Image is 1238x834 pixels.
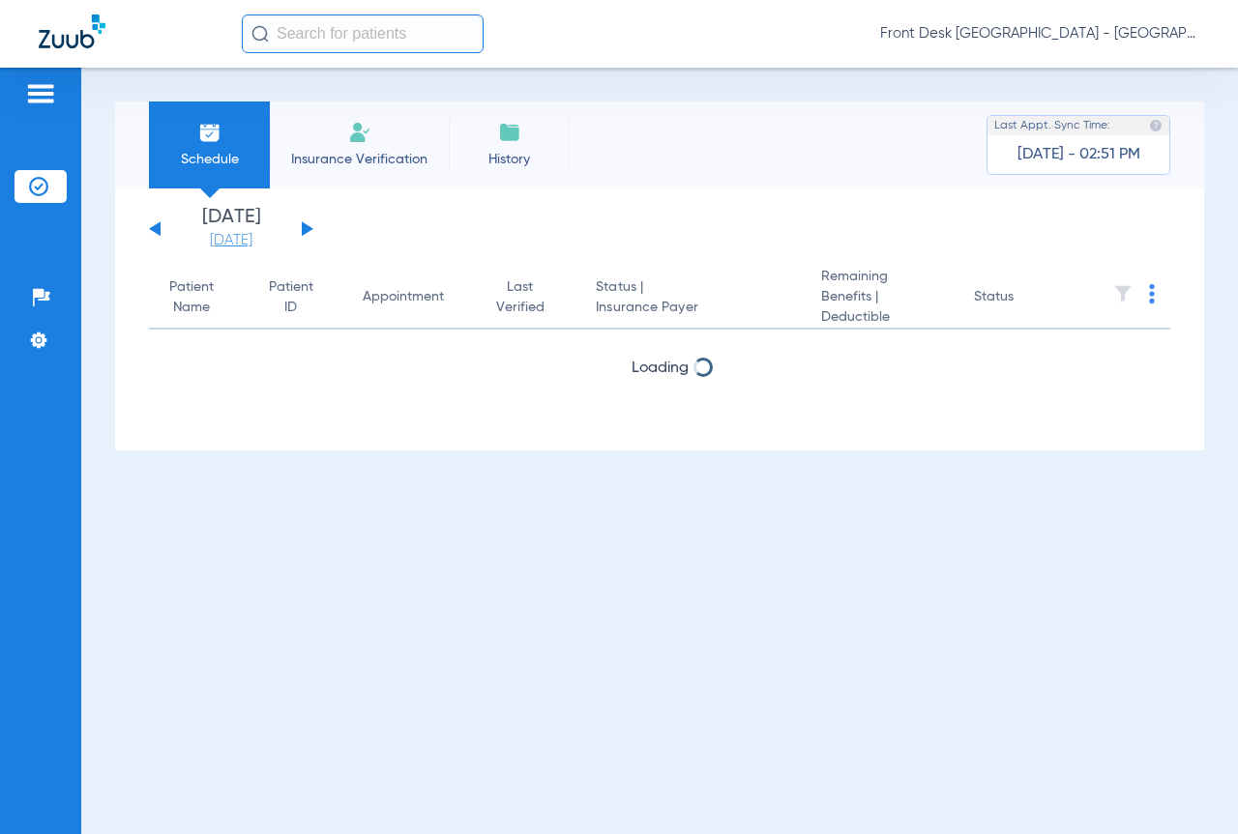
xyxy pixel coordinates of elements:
[580,267,805,330] th: Status |
[1113,284,1133,303] img: filter.svg
[173,208,289,250] li: [DATE]
[198,121,221,144] img: Schedule
[493,277,566,318] div: Last Verified
[958,267,1089,330] th: Status
[173,231,289,250] a: [DATE]
[880,24,1199,43] span: Front Desk [GEOGRAPHIC_DATA] - [GEOGRAPHIC_DATA] | My Community Dental Centers
[251,25,269,43] img: Search Icon
[268,277,314,318] div: Patient ID
[1149,284,1155,303] img: group-dot-blue.svg
[348,121,371,144] img: Manual Insurance Verification
[498,121,521,144] img: History
[994,116,1110,135] span: Last Appt. Sync Time:
[163,150,255,169] span: Schedule
[25,82,56,105] img: hamburger-icon
[1017,145,1140,164] span: [DATE] - 02:51 PM
[1149,119,1163,132] img: last sync help info
[463,150,555,169] span: History
[632,360,689,376] span: Loading
[164,277,220,318] div: Patient Name
[242,14,484,53] input: Search for patients
[284,150,434,169] span: Insurance Verification
[164,277,237,318] div: Patient Name
[1141,741,1238,834] iframe: Chat Widget
[363,287,462,307] div: Appointment
[596,298,789,318] span: Insurance Payer
[39,14,105,48] img: Zuub Logo
[493,277,548,318] div: Last Verified
[268,277,332,318] div: Patient ID
[821,307,943,328] span: Deductible
[363,287,444,307] div: Appointment
[806,267,958,330] th: Remaining Benefits |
